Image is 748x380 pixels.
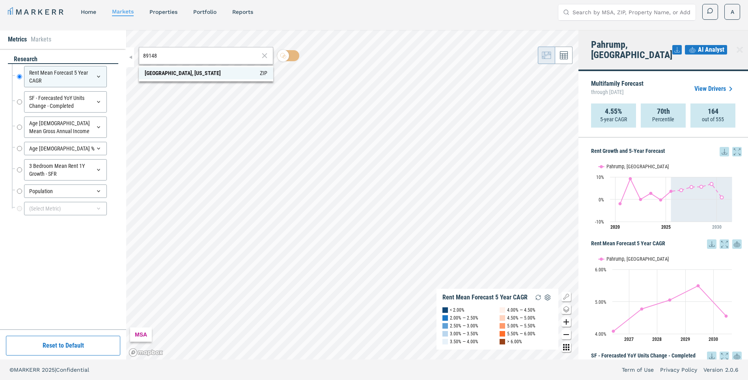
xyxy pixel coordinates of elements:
div: [GEOGRAPHIC_DATA], [US_STATE] [145,69,221,77]
text: Pahrump, [GEOGRAPHIC_DATA] [606,256,669,262]
h5: Rent Growth and 5-Year Forecast [591,147,742,156]
img: Reload Legend [533,293,543,302]
a: properties [149,9,177,15]
div: 3.50% — 4.00% [450,338,478,346]
path: Friday, 28 Jun, 17:00, 0.85. Pahrump, NV. [720,196,724,199]
div: Rent Mean Forecast 5 Year CAGR [24,66,107,87]
path: Wednesday, 28 Jun, 17:00, 5.6. Pahrump, NV. [700,185,703,188]
tspan: 2025 [661,224,671,230]
div: 2.00% — 2.50% [450,314,478,322]
text: Pahrump, [GEOGRAPHIC_DATA] [606,164,669,169]
img: Settings [543,293,552,302]
tspan: 2030 [712,224,722,230]
text: -10% [595,219,604,225]
svg: Interactive chart [591,156,736,235]
strong: 164 [708,107,718,115]
div: Rent Mean Forecast 5 Year CAGR. Highcharts interactive chart. [591,249,742,348]
path: Tuesday, 28 Jun, 17:00, -0.07. Pahrump, NV. [639,198,642,201]
input: Search by MSA, ZIP, Property Name, or Address [573,4,691,20]
path: Thursday, 28 Jun, 17:00, 6.85. Pahrump, NV. [710,182,713,186]
path: Wednesday, 28 Jun, 17:00, 2.65. Pahrump, NV. [649,192,653,195]
text: 4.00% [595,331,606,337]
button: Reset to Default [6,336,120,356]
tspan: 2020 [610,224,620,230]
div: 4.00% — 4.50% [507,306,535,314]
path: Friday, 28 Jun, 17:00, -0.3. Pahrump, NV. [659,198,662,201]
div: SF - Forecasted YoY Units Change - Completed [24,91,107,113]
text: 0% [599,197,604,203]
li: Metrics [8,35,27,44]
div: 5.50% — 6.00% [507,330,535,338]
path: Monday, 28 Jun, 17:00, 9.2. Pahrump, NV. [629,177,632,180]
div: 4.50% — 5.00% [507,314,535,322]
span: Confidential [56,367,89,373]
h4: Pahrump, [GEOGRAPHIC_DATA] [591,40,672,60]
span: through [DATE] [591,87,644,97]
a: markets [112,8,134,15]
path: Thursday, 14 Jun, 17:00, 5.49. Pahrump, NV. [697,284,700,287]
div: 2.50% — 3.00% [450,322,478,330]
path: Sunday, 28 Jun, 17:00, -1.98. Pahrump, NV. [619,202,622,205]
text: 2030 [709,337,718,342]
button: Show/Hide Legend Map Button [561,292,571,301]
text: 10% [596,175,604,180]
path: Monday, 14 Jun, 17:00, 4.77. Pahrump, NV. [640,307,644,310]
p: Percentile [652,115,674,123]
text: 6.00% [595,267,606,273]
div: research [8,55,118,64]
a: Mapbox logo [129,348,163,357]
svg: Interactive chart [591,249,736,348]
path: Friday, 14 Jun, 17:00, 4.55. Pahrump, NV. [725,314,728,318]
button: Show Pahrump, NV [599,159,633,165]
a: Version 2.0.6 [703,366,739,374]
button: Show Pahrump, NV [599,251,633,257]
span: MARKERR [14,367,42,373]
span: Search Bar Suggestion Item: 89148, Las Vegas, Nevada [139,67,273,79]
text: 5.00% [595,299,606,305]
a: MARKERR [8,6,65,17]
div: Rent Growth and 5-Year Forecast. Highcharts interactive chart. [591,156,742,235]
div: 3 Bedroom Mean Rent 1Y Growth - SFR [24,159,107,181]
span: © [9,367,14,373]
strong: 4.55% [605,107,622,115]
h5: Rent Mean Forecast 5 Year CAGR [591,239,742,249]
input: Search by MSA or ZIP Code [143,52,259,60]
path: Sunday, 28 Jun, 17:00, 4.08. Pahrump, NV. [680,188,683,192]
a: home [81,9,96,15]
a: Privacy Policy [660,366,697,374]
path: Monday, 28 Jun, 17:00, 5.47. Pahrump, NV. [690,185,693,188]
button: Zoom in map button [561,317,571,327]
path: Saturday, 28 Jun, 17:00, 3.57. Pahrump, NV. [670,190,673,193]
div: (Select Metric) [24,202,107,215]
button: Change style map button [561,305,571,314]
span: ZIP [260,69,267,77]
p: out of 555 [702,115,724,123]
div: > 6.00% [507,338,522,346]
div: Age [DEMOGRAPHIC_DATA] Mean Gross Annual Income [24,117,107,138]
div: Population [24,184,107,198]
text: 2028 [652,337,662,342]
span: A [731,8,734,16]
a: Portfolio [193,9,216,15]
div: Rent Mean Forecast 5 Year CAGR [442,293,528,301]
g: Pahrump, NV, line 2 of 2 with 5 data points. [680,182,724,199]
li: Markets [31,35,51,44]
strong: 70th [657,107,670,115]
a: View Drivers [694,84,735,94]
h5: SF - Forecasted YoY Units Change - Completed [591,352,742,361]
button: A [724,4,740,20]
div: < 2.00% [450,306,464,314]
canvas: Map [126,30,578,359]
a: Term of Use [622,366,654,374]
p: 5-year CAGR [600,115,627,123]
button: Zoom out map button [561,330,571,339]
div: Age [DEMOGRAPHIC_DATA] % [24,142,107,155]
div: 3.00% — 3.50% [450,330,478,338]
path: Sunday, 14 Jun, 17:00, 4.08. Pahrump, NV. [612,329,615,333]
span: AI Analyst [698,45,724,55]
div: 5.00% — 5.50% [507,322,535,330]
button: AI Analyst [685,45,727,55]
a: reports [232,9,253,15]
path: Wednesday, 14 Jun, 17:00, 5.05. Pahrump, NV. [668,298,672,301]
button: Other options map button [561,342,571,352]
